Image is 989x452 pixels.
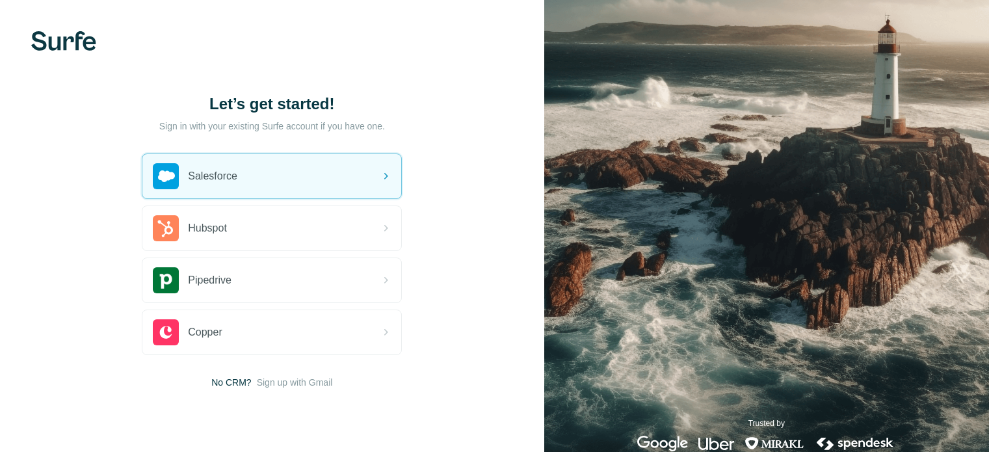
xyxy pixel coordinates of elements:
span: Pipedrive [188,273,231,288]
img: hubspot's logo [153,215,179,241]
img: spendesk's logo [815,436,895,451]
span: Copper [188,325,222,340]
img: Surfe's logo [31,31,96,51]
img: pipedrive's logo [153,267,179,293]
img: google's logo [637,436,688,451]
h1: Let’s get started! [142,94,402,114]
img: uber's logo [698,436,734,451]
span: Salesforce [188,168,237,184]
p: Sign in with your existing Surfe account if you have one. [159,120,385,133]
img: copper's logo [153,319,179,345]
p: Trusted by [748,418,785,429]
span: No CRM? [211,376,251,389]
img: mirakl's logo [745,436,804,451]
button: Sign up with Gmail [257,376,333,389]
img: salesforce's logo [153,163,179,189]
span: Hubspot [188,220,227,236]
